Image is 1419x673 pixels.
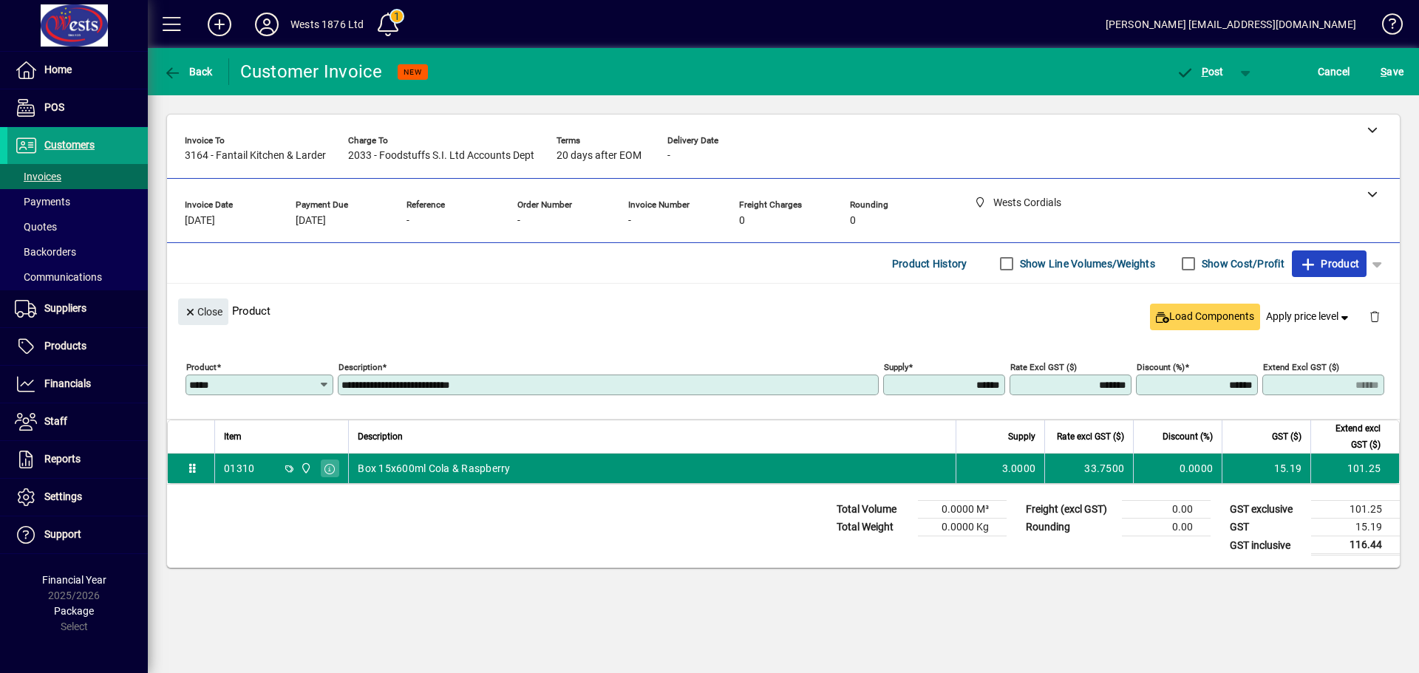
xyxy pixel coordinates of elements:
a: Payments [7,189,148,214]
span: 0 [739,215,745,227]
span: 3.0000 [1002,461,1036,476]
span: Communications [15,271,102,283]
span: GST ($) [1272,428,1301,445]
div: Wests 1876 Ltd [290,13,364,36]
mat-label: Extend excl GST ($) [1263,362,1339,372]
span: P [1202,66,1208,78]
mat-label: Supply [884,362,908,372]
button: Post [1168,58,1231,85]
app-page-header-button: Back [148,58,229,85]
a: Suppliers [7,290,148,327]
span: Package [54,605,94,617]
mat-label: Description [338,362,382,372]
span: Description [358,428,403,445]
span: 3164 - Fantail Kitchen & Larder [185,150,326,162]
td: GST inclusive [1222,536,1311,555]
span: POS [44,101,64,113]
div: 33.7500 [1054,461,1124,476]
button: Back [160,58,217,85]
td: 0.00 [1122,501,1211,519]
span: Back [163,66,213,78]
td: 116.44 [1311,536,1400,555]
span: Staff [44,415,67,427]
span: - [667,150,670,162]
a: Products [7,328,148,365]
span: Quotes [15,221,57,233]
span: Customers [44,139,95,151]
span: NEW [404,67,422,77]
span: Rate excl GST ($) [1057,428,1124,445]
mat-label: Product [186,362,217,372]
span: - [628,215,631,227]
td: 0.0000 M³ [918,501,1007,519]
span: Suppliers [44,302,86,314]
div: [PERSON_NAME] [EMAIL_ADDRESS][DOMAIN_NAME] [1106,13,1356,36]
span: Discount (%) [1163,428,1213,445]
div: Product [167,284,1400,338]
td: GST exclusive [1222,501,1311,519]
span: Product History [892,252,967,276]
span: - [406,215,409,227]
a: Knowledge Base [1371,3,1401,51]
span: Supply [1008,428,1035,445]
td: 15.19 [1311,519,1400,536]
button: Profile [243,11,290,38]
a: POS [7,89,148,126]
span: ost [1176,66,1224,78]
span: Financials [44,378,91,389]
span: Settings [44,491,82,502]
span: Apply price level [1266,309,1352,324]
td: 101.25 [1311,501,1400,519]
td: Total Weight [829,519,918,536]
span: ave [1381,60,1403,83]
td: Rounding [1018,519,1122,536]
a: Reports [7,441,148,478]
a: Quotes [7,214,148,239]
span: Box 15x600ml Cola & Raspberry [358,461,510,476]
td: 0.00 [1122,519,1211,536]
span: Item [224,428,242,445]
span: 0 [850,215,856,227]
a: Invoices [7,164,148,189]
a: Staff [7,403,148,440]
span: Close [184,300,222,324]
a: Communications [7,264,148,290]
a: Financials [7,366,148,403]
button: Add [196,11,243,38]
button: Close [178,298,228,325]
td: 101.25 [1310,454,1399,483]
span: Invoices [15,171,61,182]
button: Delete [1357,298,1392,334]
span: Cancel [1318,60,1350,83]
span: Extend excl GST ($) [1320,420,1381,453]
td: GST [1222,519,1311,536]
div: Customer Invoice [240,60,383,83]
td: Total Volume [829,501,918,519]
td: Freight (excl GST) [1018,501,1122,519]
a: Backorders [7,239,148,264]
span: [DATE] [185,215,215,227]
span: Financial Year [42,574,106,586]
button: Save [1377,58,1407,85]
button: Apply price level [1260,304,1358,330]
span: 20 days after EOM [557,150,642,162]
button: Product History [886,250,973,277]
td: 15.19 [1222,454,1310,483]
app-page-header-button: Close [174,304,232,318]
span: Support [44,528,81,540]
span: - [517,215,520,227]
button: Cancel [1314,58,1354,85]
button: Product [1292,250,1367,277]
mat-label: Rate excl GST ($) [1010,362,1077,372]
span: [DATE] [296,215,326,227]
span: Home [44,64,72,75]
span: Wests Cordials [296,460,313,476]
div: 01310 [224,461,254,476]
span: Products [44,340,86,352]
app-page-header-button: Delete [1357,310,1392,323]
a: Settings [7,479,148,516]
label: Show Cost/Profit [1199,256,1284,271]
span: Product [1299,252,1359,276]
button: Load Components [1150,304,1260,330]
td: 0.0000 [1133,454,1222,483]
